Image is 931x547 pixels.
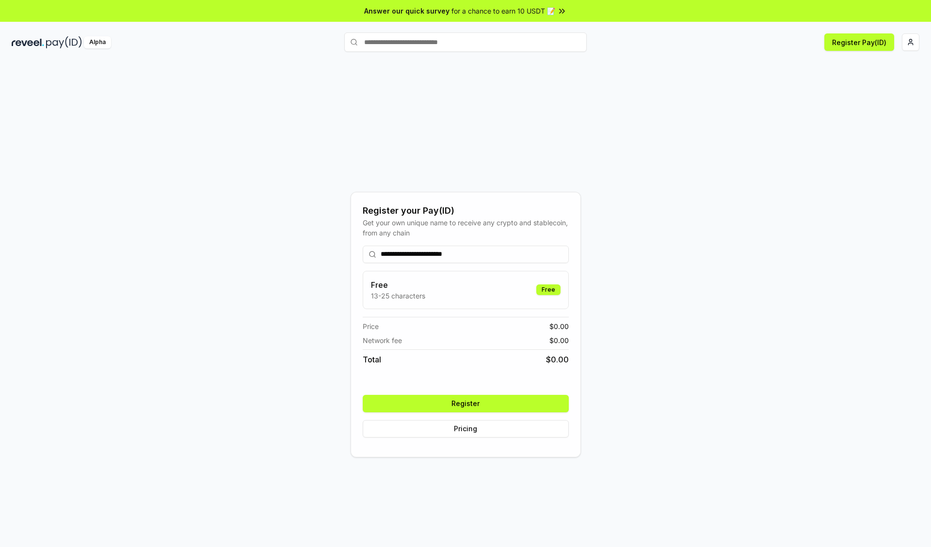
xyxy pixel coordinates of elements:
[536,284,561,295] div: Free
[363,204,569,218] div: Register your Pay(ID)
[549,335,569,345] span: $ 0.00
[546,354,569,365] span: $ 0.00
[451,6,555,16] span: for a chance to earn 10 USDT 📝
[371,279,425,291] h3: Free
[46,36,82,48] img: pay_id
[12,36,44,48] img: reveel_dark
[549,321,569,331] span: $ 0.00
[363,321,379,331] span: Price
[364,6,449,16] span: Answer our quick survey
[371,291,425,301] p: 13-25 characters
[84,36,111,48] div: Alpha
[363,354,381,365] span: Total
[363,395,569,412] button: Register
[824,33,894,51] button: Register Pay(ID)
[363,335,402,345] span: Network fee
[363,218,569,238] div: Get your own unique name to receive any crypto and stablecoin, from any chain
[363,420,569,438] button: Pricing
